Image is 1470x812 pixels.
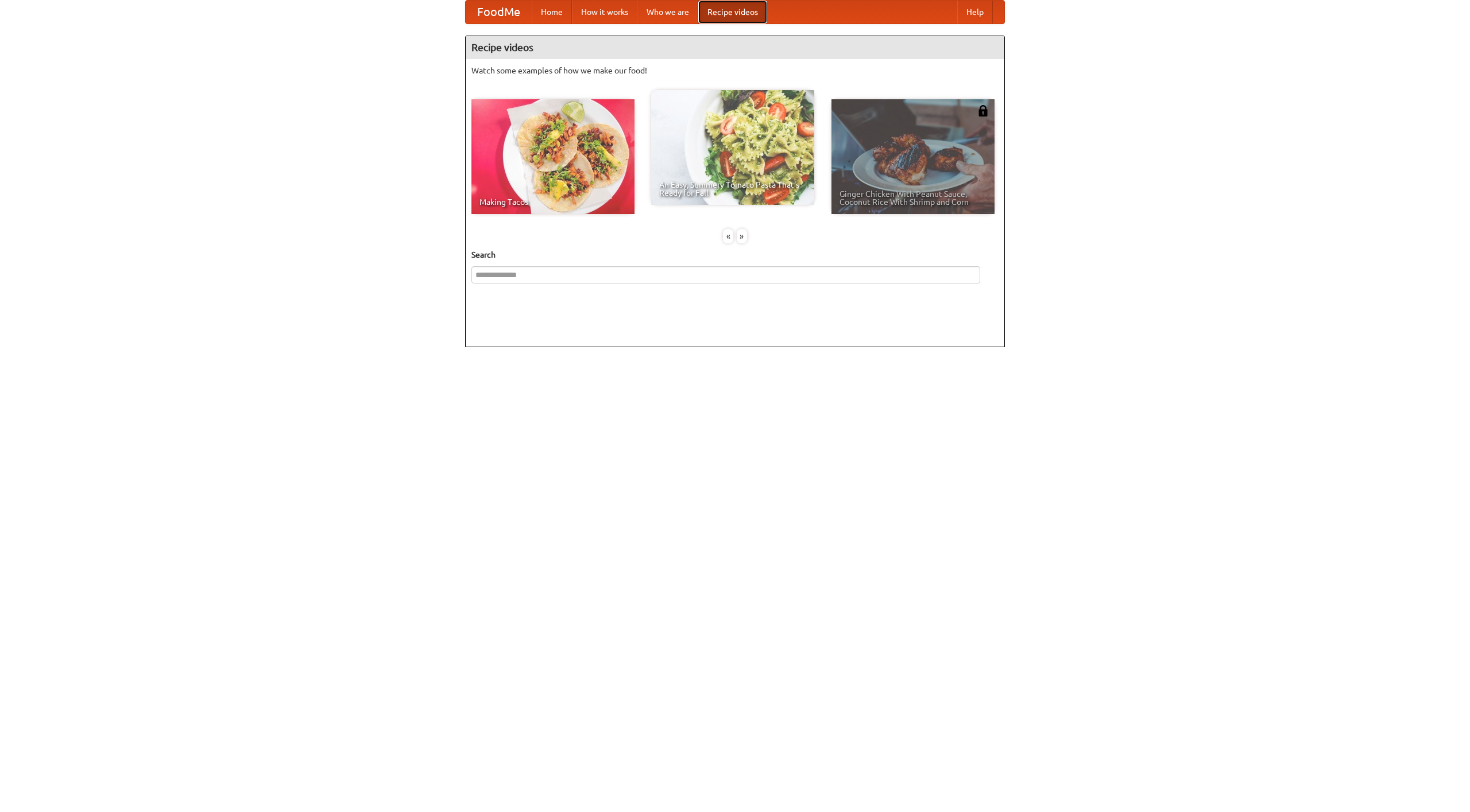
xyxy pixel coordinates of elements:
a: Help [957,1,993,24]
a: Recipe videos [698,1,767,24]
span: An Easy, Summery Tomato Pasta That's Ready for Fall [659,181,806,197]
h5: Search [471,249,999,261]
a: An Easy, Summery Tomato Pasta That's Ready for Fall [651,90,814,205]
p: Watch some examples of how we make our food! [471,65,999,76]
span: Making Tacos [479,198,626,206]
a: Making Tacos [471,99,635,214]
a: Home [532,1,572,24]
h4: Recipe videos [466,36,1004,59]
div: « [723,229,733,243]
div: » [737,229,747,243]
img: 483408.png [977,105,989,116]
a: FoodMe [466,1,532,24]
a: Who we are [637,1,698,24]
a: How it works [572,1,637,24]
